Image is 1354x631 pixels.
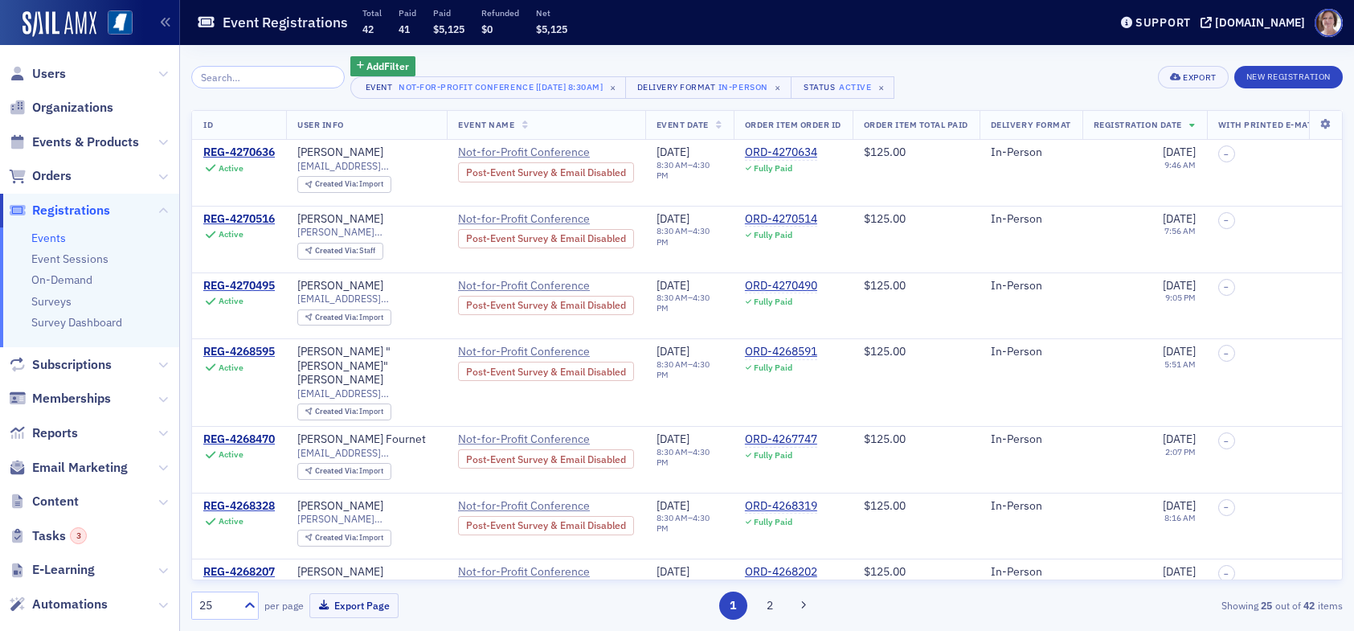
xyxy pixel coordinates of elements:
[1164,159,1196,170] time: 9:46 AM
[203,345,275,359] a: REG-4268595
[657,498,689,513] span: [DATE]
[657,226,722,247] div: –
[1094,119,1182,130] span: Registration Date
[458,296,634,315] div: Post-Event Survey
[203,145,275,160] a: REG-4270636
[297,513,436,525] span: [PERSON_NAME][EMAIL_ADDRESS][PERSON_NAME][DOMAIN_NAME]
[754,163,792,174] div: Fully Paid
[458,565,634,580] a: Not-for-Profit Conference
[203,499,275,514] a: REG-4268328
[31,252,108,266] a: Event Sessions
[219,363,243,373] div: Active
[754,363,792,373] div: Fully Paid
[297,565,383,580] div: [PERSON_NAME]
[9,133,139,151] a: Events & Products
[1163,344,1196,359] span: [DATE]
[1165,579,1196,590] time: 4:49 PM
[839,82,871,92] div: Active
[657,580,722,600] div: –
[745,119,841,130] span: Order Item Order ID
[536,7,567,18] p: Net
[9,202,110,219] a: Registrations
[203,565,275,580] a: REG-4268207
[315,467,384,476] div: Import
[1218,119,1344,130] span: With Printed E-Materials
[32,561,95,579] span: E-Learning
[745,499,817,514] a: ORD-4268319
[991,432,1071,447] div: In-Person
[657,159,688,170] time: 8:30 AM
[219,449,243,460] div: Active
[657,432,689,446] span: [DATE]
[1163,278,1196,293] span: [DATE]
[458,212,604,227] span: Not-for-Profit Conference
[864,432,906,446] span: $125.00
[297,530,391,547] div: Created Via: Import
[32,493,79,510] span: Content
[637,82,716,92] div: Delivery Format
[219,296,243,306] div: Active
[297,212,383,227] a: [PERSON_NAME]
[657,211,689,226] span: [DATE]
[297,309,391,326] div: Created Via: Import
[657,159,710,181] time: 4:30 PM
[754,297,792,307] div: Fully Paid
[657,145,689,159] span: [DATE]
[203,432,275,447] div: REG-4268470
[657,292,688,303] time: 8:30 AM
[864,211,906,226] span: $125.00
[1224,502,1229,512] span: –
[31,272,92,287] a: On-Demand
[1224,349,1229,359] span: –
[315,247,376,256] div: Staff
[219,516,243,527] div: Active
[745,279,817,293] div: ORD-4270490
[32,202,110,219] span: Registrations
[264,598,304,613] label: per page
[803,82,837,92] div: Status
[297,243,383,260] div: Created Via: Staff
[1164,359,1196,370] time: 5:51 AM
[458,212,634,227] a: Not-for-Profit Conference
[1215,15,1305,30] div: [DOMAIN_NAME]
[458,162,634,182] div: Post-Event Survey
[745,212,817,227] div: ORD-4270514
[458,345,604,359] span: Not-for-Profit Conference
[481,7,519,18] p: Refunded
[433,7,464,18] p: Paid
[1234,66,1343,88] button: New Registration
[9,527,87,545] a: Tasks3
[297,345,436,387] a: [PERSON_NAME] "[PERSON_NAME]" [PERSON_NAME]
[458,345,634,359] a: Not-for-Profit Conference
[9,390,111,408] a: Memberships
[864,564,906,579] span: $125.00
[32,99,113,117] span: Organizations
[32,459,128,477] span: Email Marketing
[297,432,426,447] a: [PERSON_NAME] Fournet
[350,56,416,76] button: AddFilter
[203,212,275,227] div: REG-4270516
[22,11,96,37] img: SailAMX
[481,23,493,35] span: $0
[458,145,634,160] a: Not-for-Profit Conference
[754,450,792,461] div: Fully Paid
[719,592,747,620] button: 1
[864,498,906,513] span: $125.00
[657,225,710,247] time: 4:30 PM
[1315,9,1343,37] span: Profile
[362,7,382,18] p: Total
[199,597,235,614] div: 25
[657,579,688,590] time: 8:30 AM
[458,119,514,130] span: Event Name
[315,180,384,189] div: Import
[315,406,360,416] span: Created Via :
[1201,17,1311,28] button: [DOMAIN_NAME]
[657,293,722,313] div: –
[754,230,792,240] div: Fully Paid
[657,564,689,579] span: [DATE]
[297,279,383,293] div: [PERSON_NAME]
[1224,569,1229,579] span: –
